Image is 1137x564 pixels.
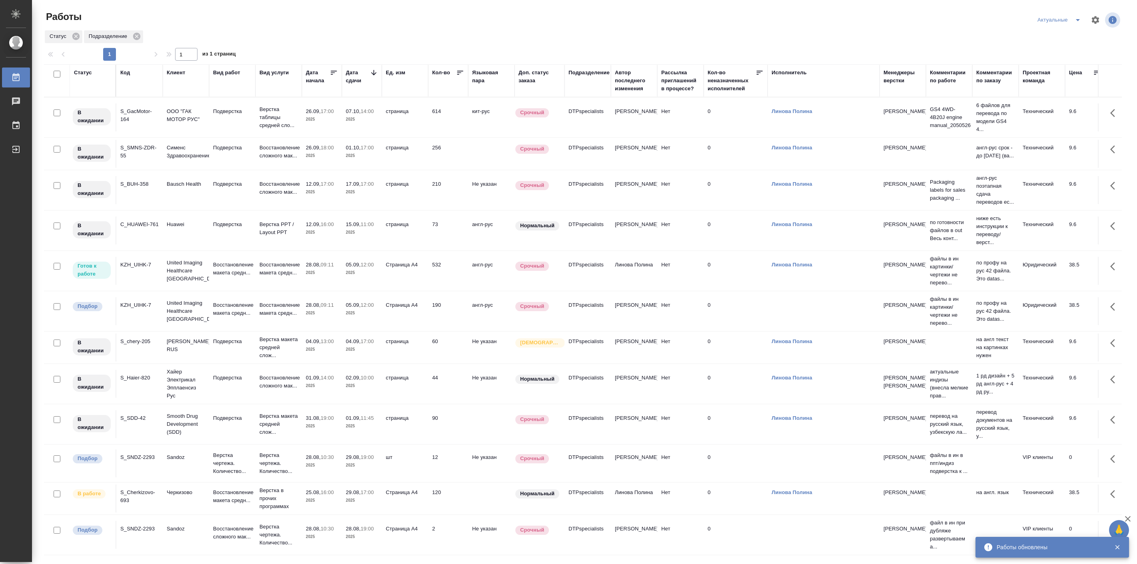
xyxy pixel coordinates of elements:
[772,415,812,421] a: Линова Полина
[657,449,704,477] td: Нет
[306,152,338,160] p: 2025
[1105,521,1125,540] button: Здесь прячутся важные кнопки
[884,414,922,422] p: [PERSON_NAME]
[1065,297,1105,325] td: 38.5
[930,178,968,202] p: Packaging labels for sales packaging ...
[565,334,611,361] td: DTPspecialists
[346,461,378,469] p: 2025
[213,180,251,188] p: Подверстка
[519,69,561,85] div: Доп. статус заказа
[468,334,515,361] td: Не указан
[306,228,338,236] p: 2025
[930,218,968,242] p: по готовности файлов в out Весь конт...
[321,375,334,381] p: 14:00
[611,176,657,204] td: [PERSON_NAME]
[213,301,251,317] p: Восстановление макета средн...
[259,261,298,277] p: Восстановление макета средн...
[306,461,338,469] p: 2025
[346,152,378,160] p: 2025
[1105,370,1125,389] button: Здесь прячутся важные кнопки
[1065,334,1105,361] td: 9.6
[428,410,468,438] td: 90
[565,449,611,477] td: DTPspecialists
[346,302,361,308] p: 05.09,
[74,69,92,77] div: Статус
[259,451,298,475] p: Верстка чертежа. Количество...
[78,109,106,125] p: В ожидании
[657,410,704,438] td: Нет
[611,449,657,477] td: [PERSON_NAME]
[306,302,321,308] p: 28.08,
[884,338,922,346] p: [PERSON_NAME]
[657,370,704,398] td: Нет
[468,103,515,131] td: кит-рус
[321,302,334,308] p: 09:11
[704,449,768,477] td: 0
[428,370,468,398] td: 44
[1019,103,1065,131] td: Технический
[306,454,321,460] p: 28.08,
[120,69,130,77] div: Код
[259,412,298,436] p: Верстка макета средней слож...
[772,69,807,77] div: Исполнитель
[1105,485,1125,504] button: Здесь прячутся важные кнопки
[84,30,143,43] div: Подразделение
[386,69,405,77] div: Ед. изм
[1105,12,1122,28] span: Посмотреть информацию
[884,180,922,188] p: [PERSON_NAME]
[361,415,374,421] p: 11:45
[520,455,544,463] p: Срочный
[657,297,704,325] td: Нет
[884,301,922,309] p: [PERSON_NAME]
[72,261,112,280] div: Исполнитель может приступить к работе
[976,408,1015,440] p: перевод документов на русский язык, у...
[1065,410,1105,438] td: 9.6
[306,375,321,381] p: 01.09,
[1019,410,1065,438] td: Технический
[382,140,428,168] td: страница
[78,339,106,355] p: В ожидании
[78,302,98,310] p: Подбор
[259,336,298,359] p: Верстка макета средней слож...
[346,262,361,268] p: 05.09,
[306,115,338,123] p: 2025
[520,302,544,310] p: Срочный
[259,105,298,129] p: Верстка таблицы средней сло...
[306,346,338,353] p: 2025
[428,176,468,204] td: 210
[930,295,968,327] p: файлы в ин картинки/чертежи не перево...
[306,221,321,227] p: 12.09,
[520,375,555,383] p: Нормальный
[306,415,321,421] p: 31.08,
[213,414,251,422] p: Подверстка
[704,216,768,244] td: 0
[772,489,812,495] a: Линова Полина
[78,262,106,278] p: Готов к работе
[976,214,1015,246] p: ниже есть инструкции к переводу/верст...
[520,222,555,230] p: Нормальный
[884,107,922,115] p: [PERSON_NAME]
[167,69,185,77] div: Клиент
[346,454,361,460] p: 29.08,
[428,103,468,131] td: 614
[1065,257,1105,285] td: 38.5
[382,334,428,361] td: страница
[382,370,428,398] td: страница
[428,334,468,361] td: 60
[1105,103,1125,123] button: Здесь прячутся важные кнопки
[72,107,112,126] div: Исполнитель назначен, приступать к работе пока рано
[657,216,704,244] td: Нет
[930,412,968,436] p: перевод на русский язык, узбекскую ла...
[1065,176,1105,204] td: 9.6
[382,485,428,512] td: Страница А4
[120,261,159,269] div: KZH_UIHK-7
[321,108,334,114] p: 17:00
[520,415,544,423] p: Срочный
[346,145,361,151] p: 01.10,
[306,69,330,85] div: Дата начала
[1105,216,1125,236] button: Здесь прячутся важные кнопки
[1019,334,1065,361] td: Технический
[361,338,374,344] p: 17:00
[259,301,298,317] p: Восстановление макета средн...
[772,262,812,268] a: Линова Полина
